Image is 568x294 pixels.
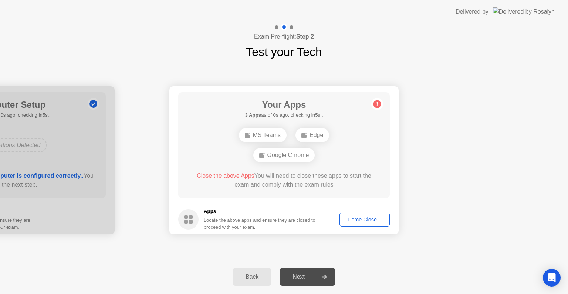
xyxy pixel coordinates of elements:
div: MS Teams [239,128,287,142]
b: Step 2 [296,33,314,40]
h4: Exam Pre-flight: [254,32,314,41]
div: Open Intercom Messenger [543,269,561,287]
div: Locate the above apps and ensure they are closed to proceed with your exam. [204,217,316,231]
h5: Apps [204,208,316,215]
h1: Test your Tech [246,43,322,61]
div: Edge [295,128,329,142]
span: Close the above Apps [197,173,254,179]
div: You will need to close these apps to start the exam and comply with the exam rules [189,171,379,189]
div: Force Close... [342,217,387,223]
button: Next [280,268,335,286]
button: Back [233,268,271,286]
b: 3 Apps [245,112,261,118]
h1: Your Apps [245,98,323,111]
img: Delivered by Rosalyn [493,7,555,16]
button: Force Close... [339,213,390,227]
h5: as of 0s ago, checking in5s.. [245,111,323,119]
div: Delivered by [456,7,488,16]
div: Next [282,274,315,280]
div: Google Chrome [253,148,315,162]
div: Back [235,274,269,280]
